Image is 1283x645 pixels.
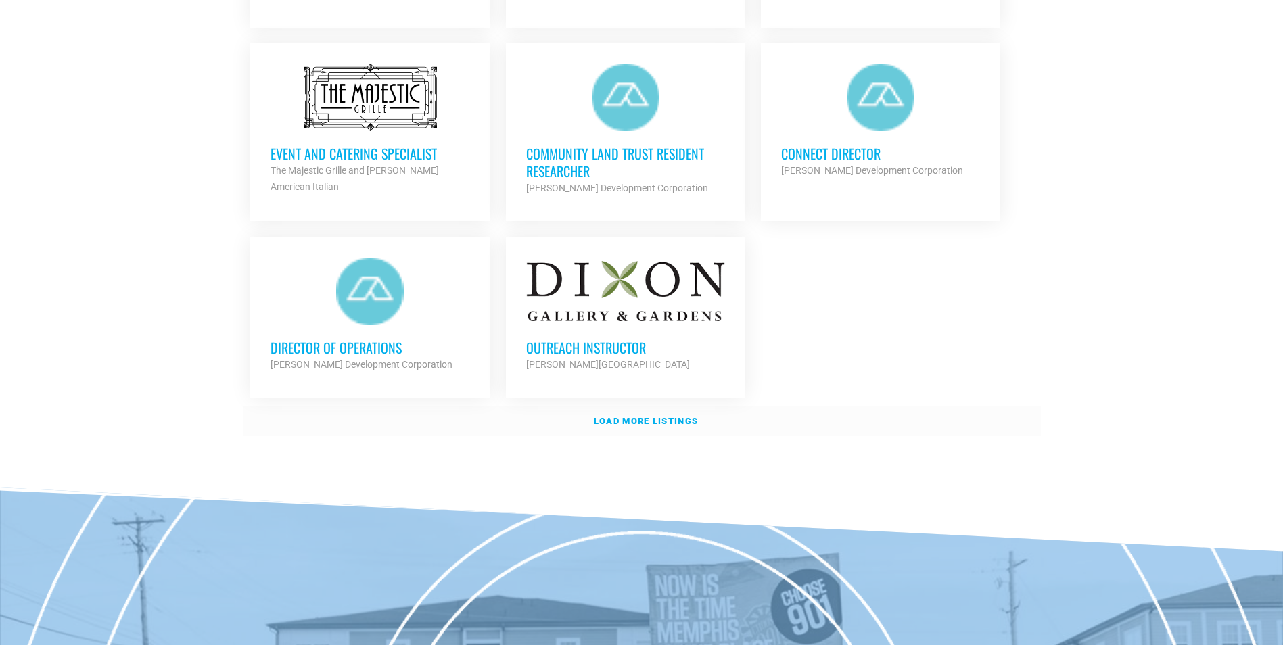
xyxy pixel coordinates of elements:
a: Event and Catering Specialist The Majestic Grille and [PERSON_NAME] American Italian [250,43,490,215]
h3: Connect Director [781,145,980,162]
a: Connect Director [PERSON_NAME] Development Corporation [761,43,1000,199]
strong: [PERSON_NAME] Development Corporation [271,359,452,370]
h3: Community Land Trust Resident Researcher [526,145,725,180]
strong: [PERSON_NAME] Development Corporation [526,183,708,193]
h3: Director of Operations [271,339,469,356]
h3: Event and Catering Specialist [271,145,469,162]
strong: [PERSON_NAME][GEOGRAPHIC_DATA] [526,359,690,370]
strong: Load more listings [594,416,698,426]
strong: The Majestic Grille and [PERSON_NAME] American Italian [271,165,439,192]
a: Outreach Instructor [PERSON_NAME][GEOGRAPHIC_DATA] [506,237,745,393]
a: Community Land Trust Resident Researcher [PERSON_NAME] Development Corporation [506,43,745,216]
a: Load more listings [243,406,1041,437]
a: Director of Operations [PERSON_NAME] Development Corporation [250,237,490,393]
h3: Outreach Instructor [526,339,725,356]
strong: [PERSON_NAME] Development Corporation [781,165,963,176]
